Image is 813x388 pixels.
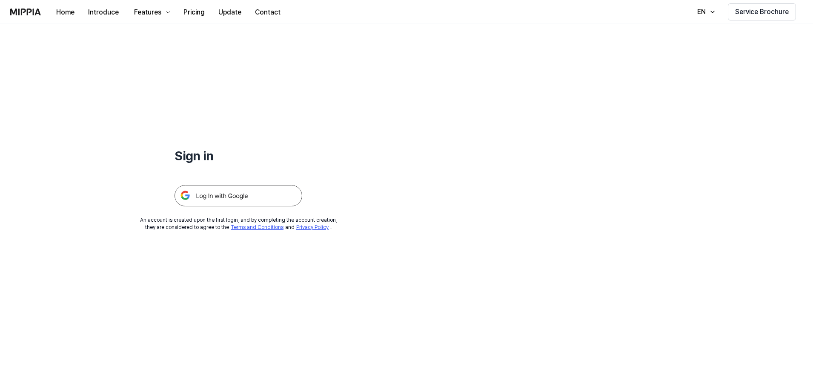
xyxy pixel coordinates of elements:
button: Introduce [81,4,126,21]
img: 구글 로그인 버튼 [175,185,302,206]
button: Service Brochure [728,3,796,20]
a: Privacy Policy [296,224,329,230]
div: EN [696,7,707,17]
button: Pricing [177,4,212,21]
button: Update [212,4,248,21]
button: Features [126,4,177,21]
a: Terms and Conditions [231,224,283,230]
button: Home [49,4,81,21]
img: logo [10,9,41,15]
div: An account is created upon the first login, and by completing the account creation, they are cons... [140,217,337,231]
button: Contact [248,4,287,21]
h1: Sign in [175,147,302,165]
a: Update [212,0,248,24]
button: EN [689,3,721,20]
div: Features [132,7,163,17]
